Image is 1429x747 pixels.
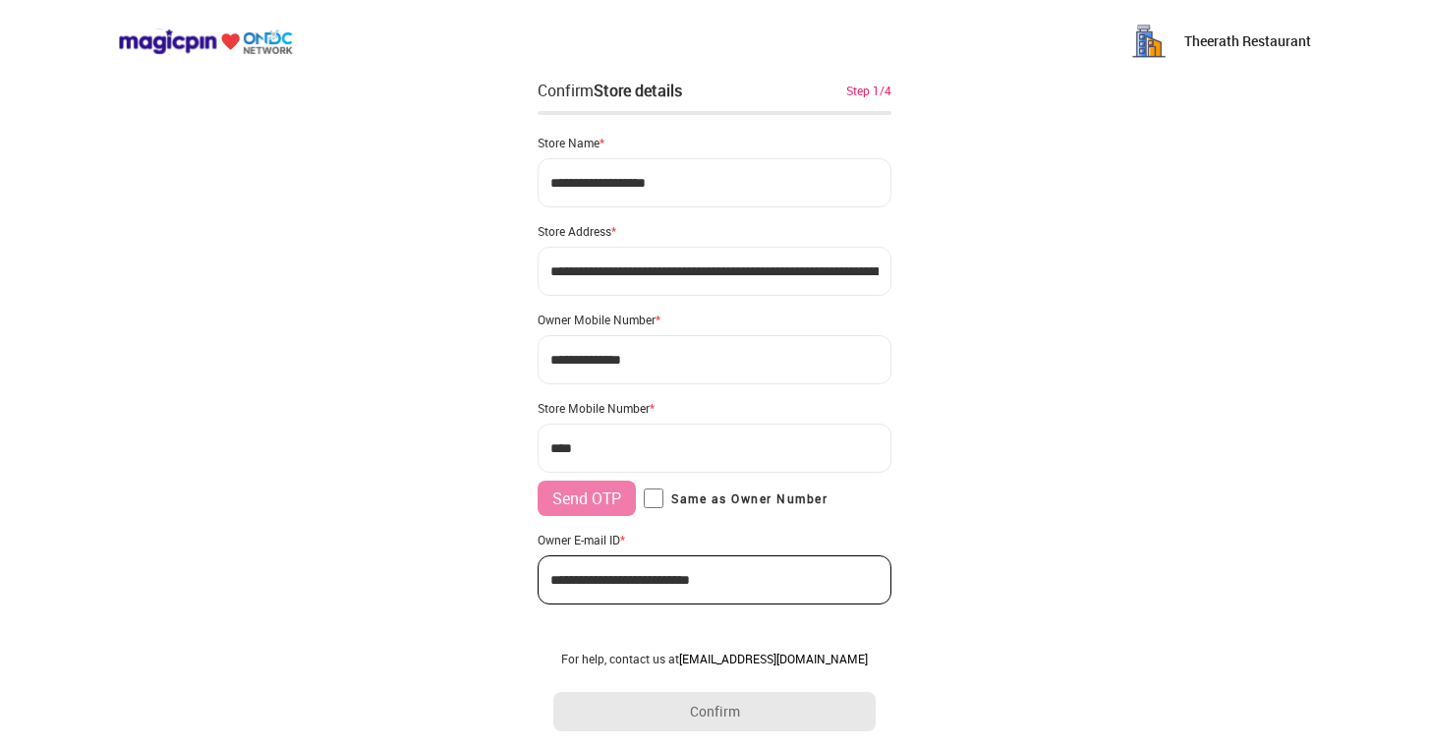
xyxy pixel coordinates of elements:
[538,312,891,327] div: Owner Mobile Number
[553,692,876,731] button: Confirm
[1129,22,1169,61] img: bNQG7OW_JPUp67-u2EMvDgNEdFUvi8a5rVa-C1eoQzakx2_WM0kTOv29xbLkOF6BEEosDFXz7rWdukAZVpY9hhazaBA
[118,29,293,55] img: ondc-logo-new-small.8a59708e.svg
[846,82,891,99] div: Step 1/4
[538,223,891,239] div: Store Address
[538,532,891,547] div: Owner E-mail ID
[538,79,682,102] div: Confirm
[644,488,663,508] input: Same as Owner Number
[644,488,828,508] label: Same as Owner Number
[594,80,682,101] div: Store details
[538,400,891,416] div: Store Mobile Number
[538,135,891,150] div: Store Name
[538,481,636,516] button: Send OTP
[679,651,868,666] a: [EMAIL_ADDRESS][DOMAIN_NAME]
[553,651,876,666] div: For help, contact us at
[1184,31,1311,51] p: Theerath Restaurant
